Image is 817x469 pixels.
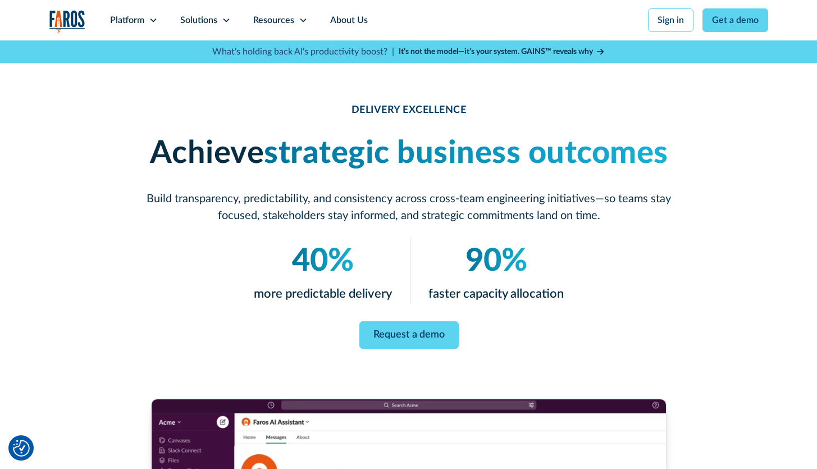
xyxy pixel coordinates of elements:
em: 90% [465,245,527,277]
p: What's holding back AI's productivity boost? | [212,45,394,58]
a: Request a demo [359,321,458,349]
strong: Achieve [149,138,264,169]
em: strategic business outcomes [264,138,668,169]
a: home [49,10,85,33]
div: Solutions [180,13,217,27]
strong: It’s not the model—it’s your system. GAINS™ reveals why [399,48,593,56]
strong: DELIVERY EXCELLENCE [351,105,466,115]
p: Build transparency, predictability, and consistency across cross-team engineering initiatives—so ... [139,190,678,224]
a: Sign in [648,8,693,32]
a: Get a demo [702,8,768,32]
img: Revisit consent button [13,440,30,457]
em: 40% [292,245,354,277]
div: Platform [110,13,144,27]
div: Resources [253,13,294,27]
a: It’s not the model—it’s your system. GAINS™ reveals why [399,46,605,58]
img: Logo of the analytics and reporting company Faros. [49,10,85,33]
button: Cookie Settings [13,440,30,457]
p: more predictable delivery [254,285,392,303]
p: faster capacity allocation [428,285,564,303]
